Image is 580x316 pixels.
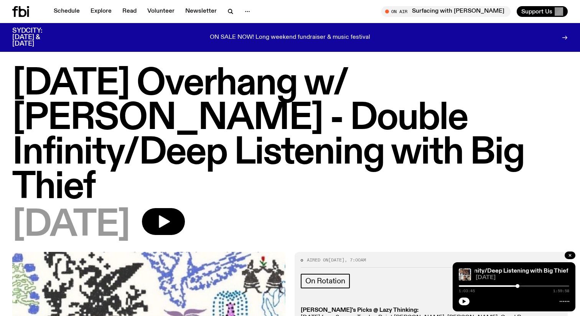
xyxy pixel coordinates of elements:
button: On AirSurfacing with [PERSON_NAME] [381,6,511,17]
a: Explore [86,6,116,17]
span: [DATE] [12,208,130,243]
strong: [PERSON_NAME]'s Picks @ Lazy Thinking: [301,307,419,313]
a: Read [118,6,141,17]
span: 1:59:58 [553,289,569,293]
a: On Rotation [301,274,350,288]
span: On Rotation [305,277,345,285]
span: 1:03:45 [459,289,475,293]
button: Support Us [517,6,568,17]
span: Support Us [521,8,552,15]
p: ON SALE NOW! Long weekend fundraiser & music festival [210,34,370,41]
span: Aired on [307,257,328,263]
span: [DATE] [328,257,344,263]
a: Schedule [49,6,84,17]
a: Newsletter [181,6,221,17]
h1: [DATE] Overhang w/ [PERSON_NAME] - Double Infinity/Deep Listening with Big Thief [12,67,568,205]
a: Volunteer [143,6,179,17]
span: [DATE] [476,275,569,281]
span: , 7:00am [344,257,366,263]
h3: SYDCITY: [DATE] & [DATE] [12,28,61,47]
